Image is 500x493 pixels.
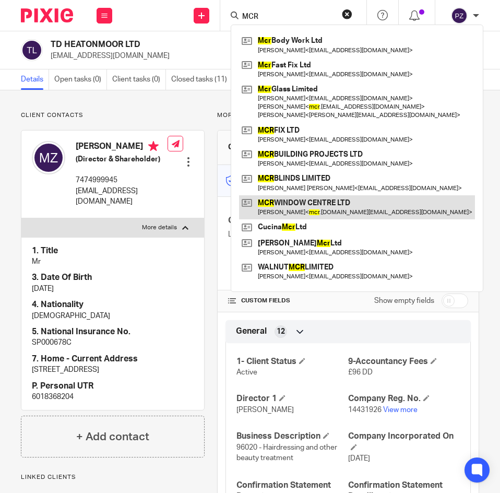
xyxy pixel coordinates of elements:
span: [DATE] [348,455,370,462]
p: More details [142,224,177,232]
span: 14431926 [348,406,382,414]
a: Client tasks (0) [112,69,166,90]
span: [PERSON_NAME] [236,406,294,414]
h4: Company Incorporated On [348,431,460,453]
a: Open tasks (0) [54,69,107,90]
h4: + Add contact [76,429,149,445]
h4: CUSTOM FIELDS [228,297,348,305]
h4: 1. Title [32,245,194,256]
h4: Client type [228,215,348,226]
img: svg%3E [21,39,43,61]
p: [EMAIL_ADDRESS][DOMAIN_NAME] [51,51,337,61]
p: 7474999945 [76,175,168,185]
h4: 5. National Insurance No. [32,326,194,337]
h5: (Director & Shareholder) [76,154,168,165]
p: Client contacts [21,111,205,120]
p: Linked clients [21,473,205,482]
a: View more [383,406,418,414]
p: [DATE] [32,284,194,294]
p: More details [217,111,479,120]
img: svg%3E [451,7,468,24]
span: Active [236,369,257,376]
h2: TD HEATONMOOR LTD [51,39,280,50]
span: General [236,326,267,337]
p: Master code for secure communications and files [225,170,370,192]
h4: Company Reg. No. [348,393,460,404]
h4: 4. Nationality [32,299,194,310]
button: Clear [342,9,352,19]
h4: P. Personal UTR [32,381,194,392]
span: £96 DD [348,369,373,376]
h3: Client manager [228,142,281,152]
h4: 1- Client Status [236,356,348,367]
p: Mr [32,256,194,267]
a: Closed tasks (11) [171,69,233,90]
p: [STREET_ADDRESS] [32,365,194,375]
h4: 9-Accountancy Fees [348,356,460,367]
img: svg%3E [32,141,65,174]
img: Pixie [21,8,73,22]
i: Primary [148,141,159,151]
a: Details [21,69,49,90]
p: 6018368204 [32,392,194,402]
label: Show empty fields [374,296,434,306]
h4: Business Description [236,431,348,442]
span: 96020 - Hairdressing and other beauty treatment [236,444,337,462]
h4: 3. Date Of Birth [32,272,194,283]
span: 12 [277,326,285,337]
h4: [PERSON_NAME] [76,141,168,154]
h4: Director 1 [236,393,348,404]
p: [DEMOGRAPHIC_DATA] [32,311,194,321]
input: Search [241,13,335,22]
p: SP000678C [32,337,194,348]
p: [EMAIL_ADDRESS][DOMAIN_NAME] [76,186,168,207]
p: Limited Company [228,229,348,240]
h4: 7. Home - Current Address [32,354,194,365]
